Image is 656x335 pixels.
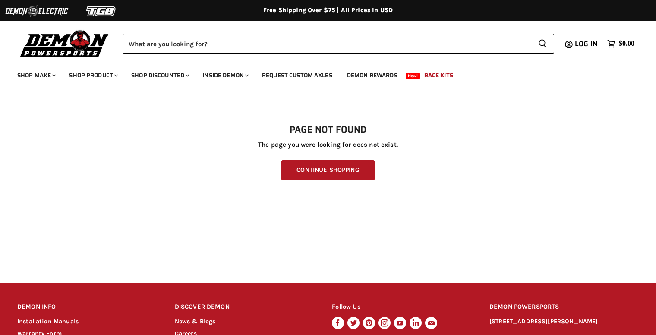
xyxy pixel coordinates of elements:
[123,34,531,54] input: Search
[489,317,639,327] p: [STREET_ADDRESS][PERSON_NAME]
[123,34,554,54] form: Product
[69,3,134,19] img: TGB Logo 2
[63,66,123,84] a: Shop Product
[341,66,404,84] a: Demon Rewards
[11,66,61,84] a: Shop Make
[332,297,473,317] h2: Follow Us
[281,160,374,180] a: Continue Shopping
[603,38,639,50] a: $0.00
[17,28,112,59] img: Demon Powersports
[196,66,254,84] a: Inside Demon
[125,66,194,84] a: Shop Discounted
[17,318,79,325] a: Installation Manuals
[571,40,603,48] a: Log in
[575,38,598,49] span: Log in
[255,66,339,84] a: Request Custom Axles
[418,66,460,84] a: Race Kits
[531,34,554,54] button: Search
[17,297,158,317] h2: DEMON INFO
[489,297,639,317] h2: DEMON POWERSPORTS
[175,297,316,317] h2: DISCOVER DEMON
[406,73,420,79] span: New!
[17,141,639,149] p: The page you were looking for does not exist.
[4,3,69,19] img: Demon Electric Logo 2
[11,63,632,84] ul: Main menu
[17,125,639,135] h1: Page not found
[619,40,634,48] span: $0.00
[175,318,216,325] a: News & Blogs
